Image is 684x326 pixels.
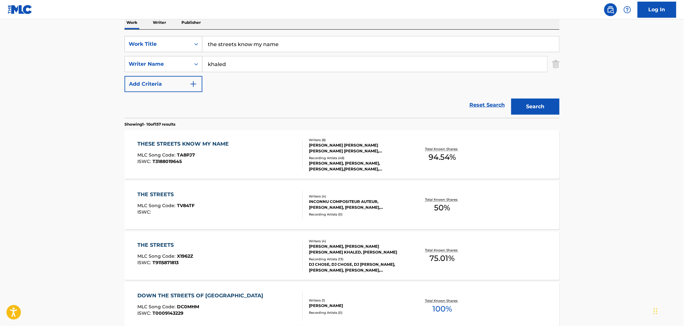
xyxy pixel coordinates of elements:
[309,199,406,210] div: INCONNU COMPOSITEUR AUTEUR, [PERSON_NAME], [PERSON_NAME], [PERSON_NAME]
[309,310,406,315] div: Recording Artists ( 0 )
[309,257,406,262] div: Recording Artists ( 13 )
[654,302,658,321] div: Drag
[466,98,508,112] a: Reset Search
[151,16,168,29] p: Writer
[125,16,139,29] p: Work
[125,36,559,118] form: Search Form
[552,56,559,72] img: Delete Criterion
[125,232,559,280] a: THE STREETSMLC Song Code:X1962ZISWC:T9115871813Writers (4)[PERSON_NAME], [PERSON_NAME] [PERSON_NA...
[425,147,459,151] p: Total Known Shares:
[425,197,459,202] p: Total Known Shares:
[309,194,406,199] div: Writers ( 4 )
[125,121,175,127] p: Showing 1 - 10 of 157 results
[607,6,615,14] img: search
[429,151,456,163] span: 94.54 %
[138,253,177,259] span: MLC Song Code :
[309,142,406,154] div: [PERSON_NAME] [PERSON_NAME] [PERSON_NAME] [PERSON_NAME], [PERSON_NAME], [PERSON_NAME], [PERSON_NA...
[624,6,631,14] img: help
[638,2,676,18] a: Log In
[125,181,559,229] a: THE STREETSMLC Song Code:TV84TFISWC:Writers (4)INCONNU COMPOSITEUR AUTEUR, [PERSON_NAME], [PERSON...
[434,202,450,214] span: 50 %
[309,298,406,303] div: Writers ( 1 )
[309,303,406,309] div: [PERSON_NAME]
[309,138,406,142] div: Writers ( 8 )
[129,60,187,68] div: Writer Name
[309,212,406,217] div: Recording Artists ( 0 )
[309,156,406,160] div: Recording Artists ( 48 )
[177,203,195,208] span: TV84TF
[8,5,32,14] img: MLC Logo
[511,99,559,115] button: Search
[125,76,202,92] button: Add Criteria
[138,152,177,158] span: MLC Song Code :
[138,310,153,316] span: ISWC :
[153,310,184,316] span: T0009143229
[604,3,617,16] a: Public Search
[138,158,153,164] span: ISWC :
[309,244,406,255] div: [PERSON_NAME], [PERSON_NAME] [PERSON_NAME] KHALED, [PERSON_NAME]
[138,209,153,215] span: ISWC :
[177,304,199,310] span: DC0MHM
[138,304,177,310] span: MLC Song Code :
[652,295,684,326] iframe: Chat Widget
[425,248,459,253] p: Total Known Shares:
[153,260,179,265] span: T9115871813
[138,191,195,198] div: THE STREETS
[309,262,406,273] div: DJ CHOSE, DJ CHOSE, DJ [PERSON_NAME], [PERSON_NAME], [PERSON_NAME], [PERSON_NAME], [PERSON_NAME],...
[138,292,267,300] div: DOWN THE STREETS OF [GEOGRAPHIC_DATA]
[309,239,406,244] div: Writers ( 4 )
[153,158,182,164] span: T3188019645
[621,3,634,16] div: Help
[177,253,193,259] span: X1962Z
[189,80,197,88] img: 9d2ae6d4665cec9f34b9.svg
[309,160,406,172] div: [PERSON_NAME], [PERSON_NAME], [PERSON_NAME],[PERSON_NAME],[PERSON_NAME],[PERSON_NAME],BOUNTY KILL...
[138,140,232,148] div: THESE STREETS KNOW MY NAME
[425,298,459,303] p: Total Known Shares:
[138,260,153,265] span: ISWC :
[180,16,203,29] p: Publisher
[129,40,187,48] div: Work Title
[125,130,559,179] a: THESE STREETS KNOW MY NAMEMLC Song Code:TA8PJ7ISWC:T3188019645Writers (8)[PERSON_NAME] [PERSON_NA...
[138,241,193,249] div: THE STREETS
[177,152,195,158] span: TA8PJ7
[138,203,177,208] span: MLC Song Code :
[432,303,452,315] span: 100 %
[430,253,455,264] span: 75.01 %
